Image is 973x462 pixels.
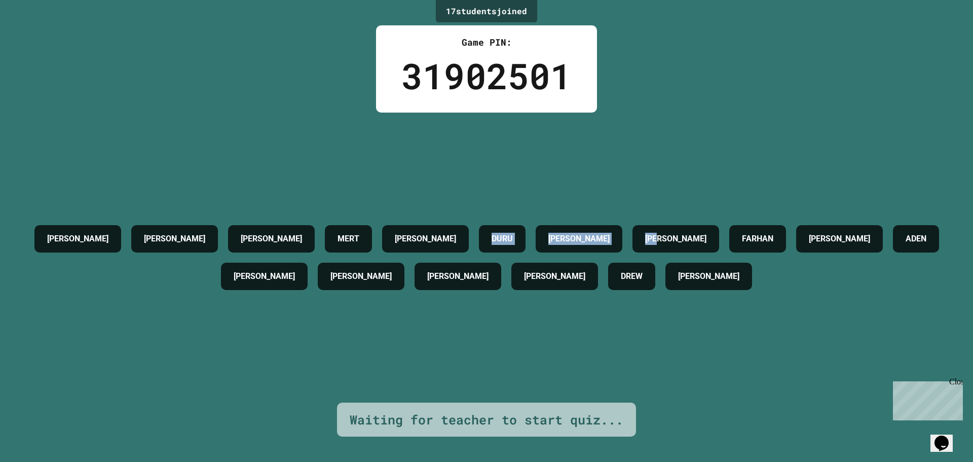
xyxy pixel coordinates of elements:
h4: [PERSON_NAME] [47,233,108,245]
h4: MERT [338,233,359,245]
h4: [PERSON_NAME] [144,233,205,245]
h4: FARHAN [742,233,773,245]
h4: DREW [621,270,643,282]
h4: [PERSON_NAME] [645,233,706,245]
h4: [PERSON_NAME] [427,270,489,282]
div: 31902501 [401,49,572,102]
h4: [PERSON_NAME] [809,233,870,245]
h4: [PERSON_NAME] [395,233,456,245]
div: Waiting for teacher to start quiz... [350,410,623,430]
h4: ADEN [906,233,926,245]
h4: [PERSON_NAME] [234,270,295,282]
h4: [PERSON_NAME] [548,233,610,245]
h4: [PERSON_NAME] [524,270,585,282]
iframe: chat widget [889,377,963,420]
iframe: chat widget [930,421,963,452]
h4: [PERSON_NAME] [241,233,302,245]
div: Chat with us now!Close [4,4,70,64]
h4: [PERSON_NAME] [330,270,392,282]
div: Game PIN: [401,35,572,49]
h4: DURU [492,233,513,245]
h4: [PERSON_NAME] [678,270,739,282]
